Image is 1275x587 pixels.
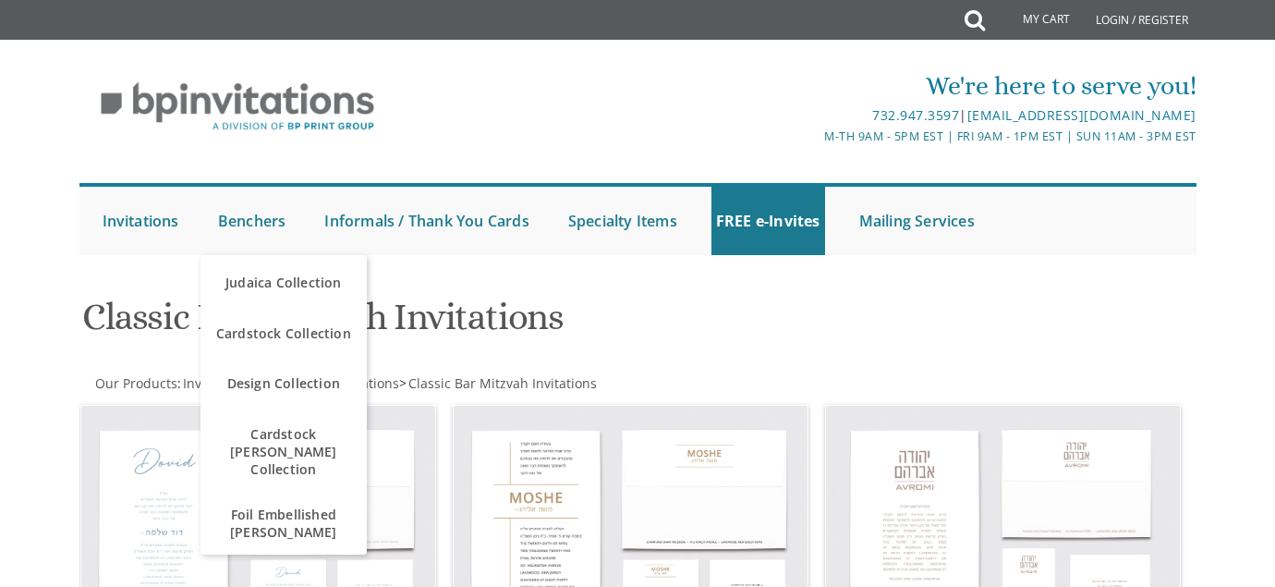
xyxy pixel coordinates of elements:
[564,187,682,255] a: Specialty Items
[82,297,813,351] h1: Classic Bar Mitzvah Invitations
[872,106,959,124] a: 732.947.3597
[408,374,597,392] span: Classic Bar Mitzvah Invitations
[320,187,533,255] a: Informals / Thank You Cards
[453,127,1196,146] div: M-Th 9am - 5pm EST | Fri 9am - 1pm EST | Sun 11am - 3pm EST
[407,374,597,392] a: Classic Bar Mitzvah Invitations
[453,104,1196,127] div: |
[855,187,979,255] a: Mailing Services
[183,374,248,392] span: Invitations
[79,374,638,393] div: :
[205,496,362,550] span: Foil Embellished [PERSON_NAME]
[93,374,177,392] a: Our Products
[399,374,597,392] span: >
[453,67,1196,104] div: We're here to serve you!
[1197,513,1257,569] iframe: chat widget
[200,411,367,492] a: Cardstock [PERSON_NAME] Collection
[181,374,248,392] a: Invitations
[98,187,184,255] a: Invitations
[967,106,1196,124] a: [EMAIL_ADDRESS][DOMAIN_NAME]
[79,68,396,145] img: BP Invitation Loft
[200,311,367,356] a: Cardstock Collection
[200,356,367,411] a: Design Collection
[205,416,362,487] span: Cardstock [PERSON_NAME] Collection
[983,2,1083,39] a: My Cart
[200,492,367,555] a: Foil Embellished [PERSON_NAME]
[213,187,291,255] a: Benchers
[205,315,362,351] span: Cardstock Collection
[711,187,825,255] a: FREE e-Invites
[200,255,367,311] a: Judaica Collection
